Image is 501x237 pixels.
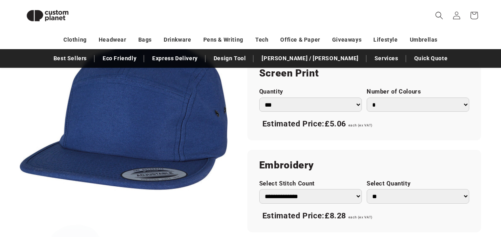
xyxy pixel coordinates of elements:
summary: Search [430,7,448,24]
div: Estimated Price: [259,116,469,132]
a: Best Sellers [50,52,91,65]
label: Select Stitch Count [259,180,362,187]
a: Drinkware [164,33,191,47]
a: [PERSON_NAME] / [PERSON_NAME] [258,52,362,65]
a: Lifestyle [373,33,398,47]
a: Office & Paper [280,33,320,47]
iframe: Chat Widget [365,151,501,237]
span: £5.06 [325,119,346,128]
label: Quantity [259,88,362,96]
a: Tech [255,33,268,47]
img: Custom Planet [20,3,75,28]
a: Express Delivery [148,52,202,65]
h2: Embroidery [259,159,469,172]
span: each (ex VAT) [348,123,373,127]
a: Quick Quote [410,52,452,65]
a: Bags [138,33,152,47]
h2: Screen Print [259,67,469,80]
a: Clothing [63,33,87,47]
a: Umbrellas [410,33,438,47]
a: Eco Friendly [99,52,140,65]
span: each (ex VAT) [348,215,373,219]
a: Giveaways [332,33,361,47]
a: Headwear [99,33,126,47]
a: Services [371,52,402,65]
label: Number of Colours [367,88,469,96]
span: £8.28 [325,211,346,220]
a: Design Tool [210,52,250,65]
div: Estimated Price: [259,208,469,224]
a: Pens & Writing [203,33,243,47]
